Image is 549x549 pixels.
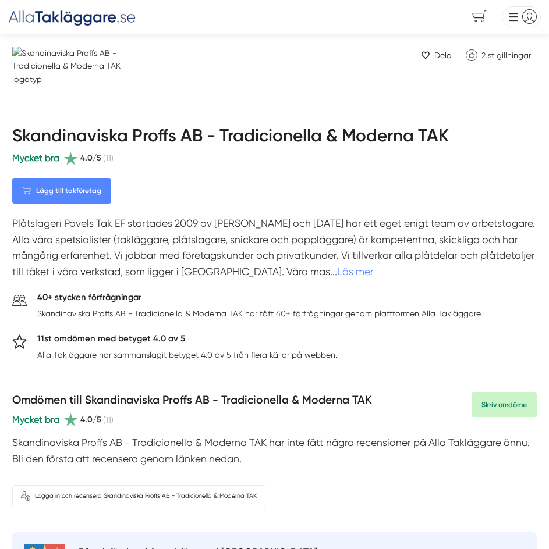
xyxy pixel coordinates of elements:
[37,291,482,307] h5: 40+ stycken förfrågningar
[417,47,456,64] a: Dela
[103,413,114,426] span: (11)
[12,435,537,472] p: Skandinaviska Proffs AB - Tradicionella & Moderna TAK har inte fått några recensioner på Alla Tak...
[12,216,537,286] p: Plåtslageri Pavels Tak EF startades 2009 av [PERSON_NAME] och [DATE] har ett eget enigt team av a...
[12,392,372,413] h3: Omdömen till Skandinaviska Proffs AB - Tradicionella & Moderna TAK
[12,414,59,425] span: Mycket bra
[488,51,531,60] span: st gillningar
[35,491,257,501] span: Logga in och recensera Skandinaviska Proffs AB - Tradicionella & Moderna TAK
[481,51,486,60] span: 2
[472,392,537,418] a: Skriv omdöme
[460,47,537,64] a: Klicka för att gilla Skandinaviska Proffs AB - Tradicionella & Moderna TAK
[37,307,482,320] p: Skandinaviska Proffs AB - Tradicionella & Moderna TAK har fått 40+ förfrågningar genom plattforme...
[80,152,101,165] span: 4.0/5
[12,152,59,163] span: Mycket bra
[434,49,452,62] span: Dela
[8,7,136,26] img: Alla Takläggare
[37,332,337,348] h5: 11st omdömen med betyget 4.0 av 5
[80,413,101,426] span: 4.0/5
[12,178,111,204] : Lägg till takföretag
[12,485,265,508] a: Logga in och recensera Skandinaviska Proffs AB - Tradicionella & Moderna TAK
[464,6,495,27] span: navigation-cart
[12,47,140,116] img: Skandinaviska Proffs AB - Tradicionella & Moderna TAK logotyp
[337,266,374,277] a: Läs mer
[12,124,449,151] h1: Skandinaviska Proffs AB - Tradicionella & Moderna TAK
[37,348,337,361] p: Alla Takläggare har sammanslagit betyget 4.0 av 5 från flera källor på webben.
[103,152,114,165] span: (11)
